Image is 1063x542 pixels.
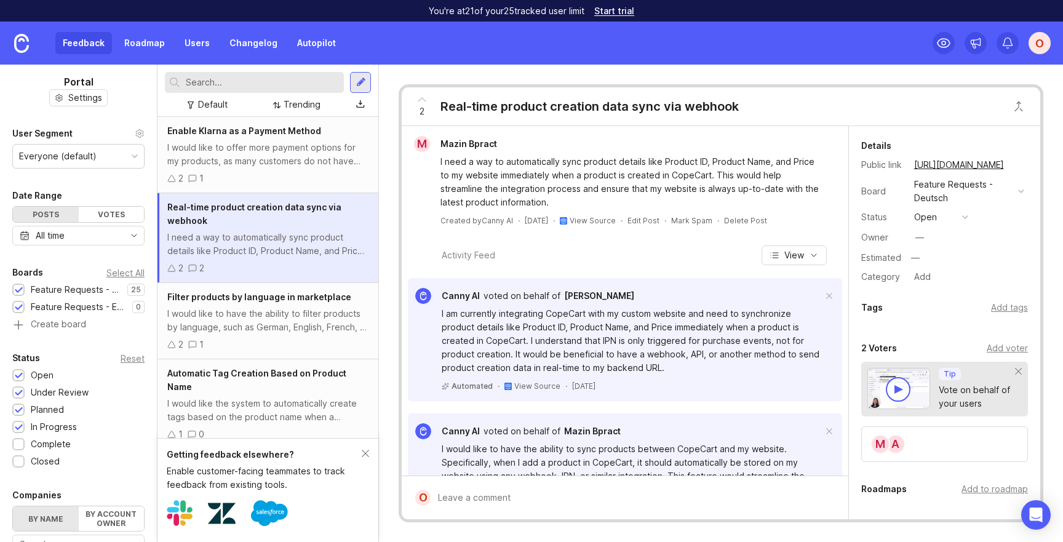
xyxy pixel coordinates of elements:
[861,482,907,496] div: Roadmaps
[440,98,739,115] div: Real-time product creation data sync via webhook
[861,185,904,198] div: Board
[106,269,145,276] div: Select All
[429,5,584,17] p: You're at 21 of your 25 tracked user limit
[564,426,621,436] span: Mazin Bpract
[12,320,145,331] a: Create board
[136,302,141,312] p: 0
[944,369,956,379] p: Tip
[914,178,1013,205] div: Feature Requests - Deutsch
[167,464,362,492] div: Enable customer-facing teammates to track feedback from existing tools.
[31,437,71,451] div: Complete
[79,207,145,222] div: Votes
[939,383,1016,410] div: Vote on behalf of your users
[440,215,513,226] div: Created by Canny AI
[31,300,126,314] div: Feature Requests - English
[564,290,634,301] span: [PERSON_NAME]
[49,89,108,106] button: Settings
[518,215,520,226] div: ·
[13,506,79,531] label: By name
[415,423,431,439] img: Canny AI
[64,74,94,89] h1: Portal
[31,455,60,468] div: Closed
[717,215,719,226] div: ·
[31,420,77,434] div: In Progress
[886,434,906,454] div: A
[1021,500,1051,530] div: Open Intercom Messenger
[178,172,183,185] div: 2
[762,245,827,265] button: View
[13,207,79,222] div: Posts
[420,105,424,118] span: 2
[178,428,183,441] div: 1
[442,426,480,436] span: Canny AI
[904,269,934,285] a: Add
[177,32,217,54] a: Users
[198,98,228,111] div: Default
[31,403,64,416] div: Planned
[440,138,497,149] span: Mazin Bpract
[867,368,930,409] img: video-thumbnail-vote-d41b83416815613422e2ca741bf692cc.jpg
[167,397,368,424] div: I would like the system to automatically create tags based on the product name when a purchase is...
[1006,94,1031,119] button: Close button
[31,283,121,297] div: Feature Requests - Deutsch
[284,98,320,111] div: Trending
[36,229,65,242] div: All time
[553,215,555,226] div: ·
[167,202,341,226] span: Real-time product creation data sync via webhook
[484,424,560,438] div: voted on behalf of
[564,424,621,438] a: Mazin Bpract
[199,338,204,351] div: 1
[12,488,62,503] div: Companies
[861,210,904,224] div: Status
[861,158,904,172] div: Public link
[12,188,62,203] div: Date Range
[907,250,923,266] div: —
[167,307,368,334] div: I would like to have the ability to filter products by language, such as German, English, French,...
[157,193,378,283] a: Real-time product creation data sync via webhookI need a way to automatically sync product detail...
[627,215,659,226] div: Edit Post
[861,300,883,315] div: Tags
[671,215,712,226] button: Mark Spam
[870,434,890,454] div: M
[915,231,924,244] div: —
[14,34,29,53] img: Canny Home
[415,288,431,304] img: Canny AI
[79,506,145,531] label: By account owner
[167,141,368,168] div: I would like to offer more payment options for my products, as many customers do not have credit ...
[167,292,351,302] span: Filter products by language in marketplace
[560,217,567,225] img: intercom
[861,253,901,262] div: Estimated
[19,149,97,163] div: Everyone (default)
[415,490,431,506] div: O
[991,301,1028,314] div: Add tags
[186,76,339,89] input: Search...
[199,261,204,275] div: 2
[961,482,1028,496] div: Add to roadmap
[121,355,145,362] div: Reset
[222,32,285,54] a: Changelog
[407,136,507,152] a: MMazin Bpract
[131,285,141,295] p: 25
[31,386,89,399] div: Under Review
[861,138,891,153] div: Details
[861,231,904,244] div: Owner
[199,428,204,441] div: 0
[861,341,897,356] div: 2 Voters
[987,341,1028,355] div: Add voter
[565,381,567,391] div: ·
[910,269,934,285] div: Add
[440,155,824,209] div: I need a way to automatically sync product details like Product ID, Product Name, and Price to my...
[570,216,616,225] a: View Source
[68,92,102,104] span: Settings
[564,289,634,303] a: [PERSON_NAME]
[442,307,822,375] div: I am currently integrating CopeCart with my custom website and need to synchronize product detail...
[167,368,346,392] span: Automatic Tag Creation Based on Product Name
[514,381,560,391] a: View Source
[621,215,623,226] div: ·
[1029,32,1051,54] button: O
[525,215,548,226] a: [DATE]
